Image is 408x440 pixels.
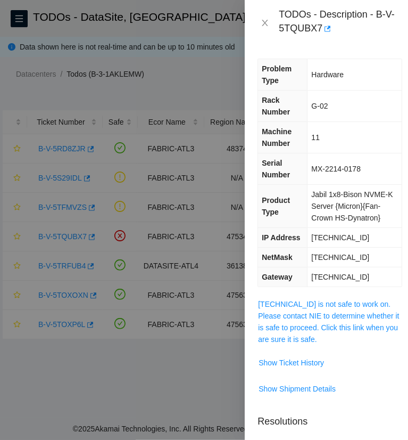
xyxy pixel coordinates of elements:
[262,159,290,179] span: Serial Number
[262,96,290,116] span: Rack Number
[259,357,324,369] span: Show Ticket History
[311,70,344,79] span: Hardware
[311,233,369,242] span: [TECHNICAL_ID]
[279,9,395,37] div: TODOs - Description - B-V-5TQUBX7
[311,190,393,222] span: Jabil 1x8-Bison NVME-K Server {Micron}{Fan-Crown HS-Dynatron}
[311,133,320,142] span: 11
[311,165,361,173] span: MX-2214-0178
[311,102,328,110] span: G-02
[258,354,324,371] button: Show Ticket History
[261,19,269,27] span: close
[258,300,399,344] a: [TECHNICAL_ID] is not safe to work on. Please contact NIE to determine whether it is safe to proc...
[258,380,336,397] button: Show Shipment Details
[257,406,402,429] p: Resolutions
[257,18,272,28] button: Close
[262,64,292,85] span: Problem Type
[262,253,293,262] span: NetMask
[311,273,369,281] span: [TECHNICAL_ID]
[262,127,292,148] span: Machine Number
[311,253,369,262] span: [TECHNICAL_ID]
[262,273,293,281] span: Gateway
[259,383,336,395] span: Show Shipment Details
[262,233,300,242] span: IP Address
[262,196,290,216] span: Product Type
